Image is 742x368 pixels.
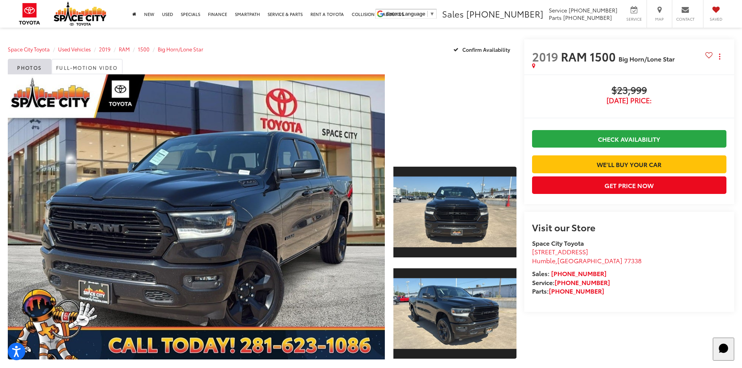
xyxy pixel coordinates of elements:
a: [PHONE_NUMBER] [551,269,606,278]
span: Parts [549,14,562,21]
a: Expand Photo 0 [8,74,385,359]
button: Actions [713,49,726,63]
div: View Full-Motion Video [393,74,516,157]
img: 2019 RAM 1500 Big Horn/Lone Star [4,73,388,361]
img: Space City Toyota [54,2,106,26]
a: 1500 [138,46,150,53]
span: RAM 1500 [561,48,619,65]
span: [PHONE_NUMBER] [466,7,543,20]
span: Sales: [532,269,550,278]
span: ▼ [430,11,435,17]
a: [PHONE_NUMBER] [555,278,610,287]
span: Select Language [386,11,425,17]
span: [STREET_ADDRESS] [532,247,588,256]
a: Space City Toyota [8,46,50,53]
strong: Space City Toyota [532,238,584,247]
span: Service [549,6,567,14]
img: 2019 RAM 1500 Big Horn/Lone Star [392,176,517,247]
span: [PHONE_NUMBER] [569,6,617,14]
a: 2019 [99,46,111,53]
span: [GEOGRAPHIC_DATA] [557,256,622,265]
span: Saved [707,16,724,22]
span: Confirm Availability [462,46,510,53]
a: Expand Photo 1 [393,166,516,258]
a: Full-Motion Video [51,59,123,74]
span: Map [651,16,668,22]
a: RAM [119,46,130,53]
span: [DATE] Price: [532,97,726,104]
span: 77338 [624,256,642,265]
a: We'll Buy Your Car [532,155,726,173]
span: dropdown dots [719,53,720,60]
span: Contact [676,16,694,22]
span: $23,999 [532,85,726,97]
a: Used Vehicles [58,46,91,53]
h2: Visit our Store [532,222,726,232]
span: [PHONE_NUMBER] [563,14,612,21]
span: Service [625,16,643,22]
a: Big Horn/Lone Star [158,46,203,53]
span: Sales [442,7,464,20]
span: Humble [532,256,555,265]
strong: Service: [532,278,610,287]
a: [PHONE_NUMBER] [549,286,604,295]
span: Big Horn/Lone Star [619,54,675,63]
a: Select Language​ [386,11,435,17]
a: [STREET_ADDRESS] Humble,[GEOGRAPHIC_DATA] 77338 [532,247,642,265]
span: ​ [427,11,428,17]
a: Photos [8,59,51,74]
strong: Parts: [532,286,604,295]
a: Expand Photo 2 [393,268,516,360]
img: 2019 RAM 1500 Big Horn/Lone Star [392,278,517,349]
span: 2019 [532,48,558,65]
span: , [532,256,642,265]
button: Confirm Availability [449,42,516,56]
a: Check Availability [532,130,726,148]
button: Get Price Now [532,176,726,194]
